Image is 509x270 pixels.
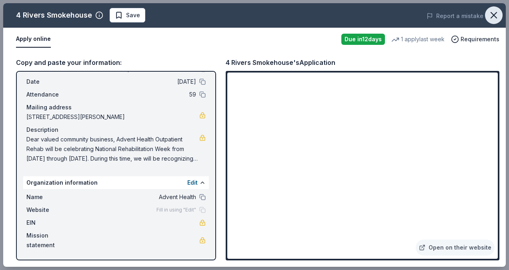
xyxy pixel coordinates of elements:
[427,11,483,21] button: Report a mistake
[110,8,145,22] button: Save
[187,178,198,187] button: Edit
[23,176,209,189] div: Organization information
[26,112,199,122] span: [STREET_ADDRESS][PERSON_NAME]
[26,205,80,215] span: Website
[16,57,216,68] div: Copy and paste your information:
[416,240,495,256] a: Open on their website
[391,34,445,44] div: 1 apply last week
[80,77,196,87] span: [DATE]
[26,231,80,250] span: Mission statement
[26,192,80,202] span: Name
[80,90,196,99] span: 59
[16,9,92,22] div: 4 Rivers Smokehouse
[26,218,80,228] span: EIN
[26,103,206,112] div: Mailing address
[80,192,196,202] span: Advent Health
[16,31,51,48] button: Apply online
[341,34,385,45] div: Due in 12 days
[126,10,140,20] span: Save
[461,34,499,44] span: Requirements
[26,135,199,163] span: Dear valued community business, Advent Health Outpatient Rehab will be celebrating National Rehab...
[156,207,196,213] span: Fill in using "Edit"
[26,90,80,99] span: Attendance
[451,34,499,44] button: Requirements
[26,125,206,135] div: Description
[26,77,80,87] span: Date
[226,57,335,68] div: 4 Rivers Smokehouse's Application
